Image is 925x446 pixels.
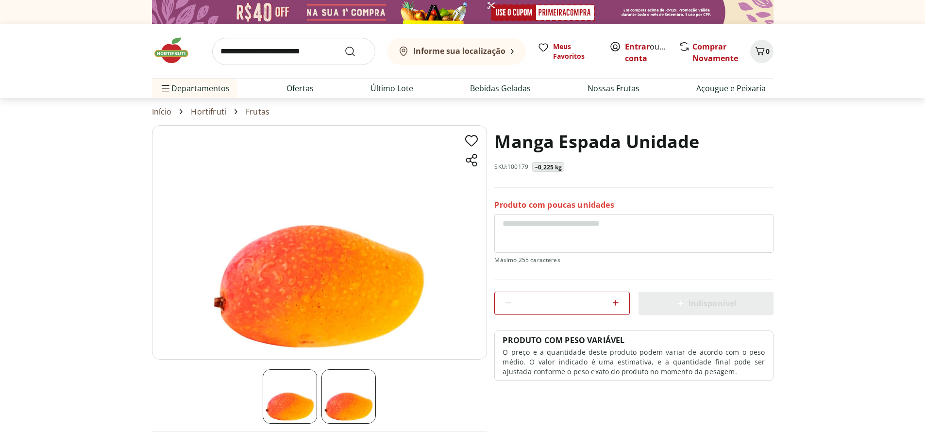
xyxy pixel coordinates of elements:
img: Principal [321,369,376,424]
p: PRODUTO COM PESO VARIÁVEL [503,335,624,346]
a: Meus Favoritos [538,42,598,61]
b: Informe sua localização [413,46,505,56]
span: 0 [766,47,770,56]
input: search [212,38,375,65]
a: Ofertas [286,83,314,94]
button: Carrinho [750,40,774,63]
p: SKU: 100179 [494,163,528,171]
span: Indisponível [675,297,737,309]
p: O preço e a quantidade deste produto podem variar de acordo com o peso médio. O valor indicado é ... [503,347,765,377]
a: Bebidas Geladas [470,83,531,94]
span: Meus Favoritos [553,42,598,61]
span: ou [625,41,668,64]
a: Hortifruti [191,107,226,116]
img: Hortifruti [152,36,201,65]
a: Último Lote [370,83,413,94]
a: Início [152,107,172,116]
a: Comprar Novamente [692,41,738,64]
img: Principal [263,369,317,424]
button: Informe sua localização [387,38,526,65]
a: Entrar [625,41,650,52]
a: Criar conta [625,41,678,64]
button: Indisponível [639,292,774,315]
h1: Manga Espada Unidade [494,125,699,158]
a: Frutas [246,107,269,116]
a: Açougue e Peixaria [696,83,766,94]
p: ~0,225 kg [535,164,562,171]
p: Produto com poucas unidades [494,199,614,210]
img: Principal [152,125,487,360]
button: Submit Search [344,46,368,57]
span: Departamentos [160,77,230,100]
button: Menu [160,77,171,100]
a: Nossas Frutas [588,83,639,94]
